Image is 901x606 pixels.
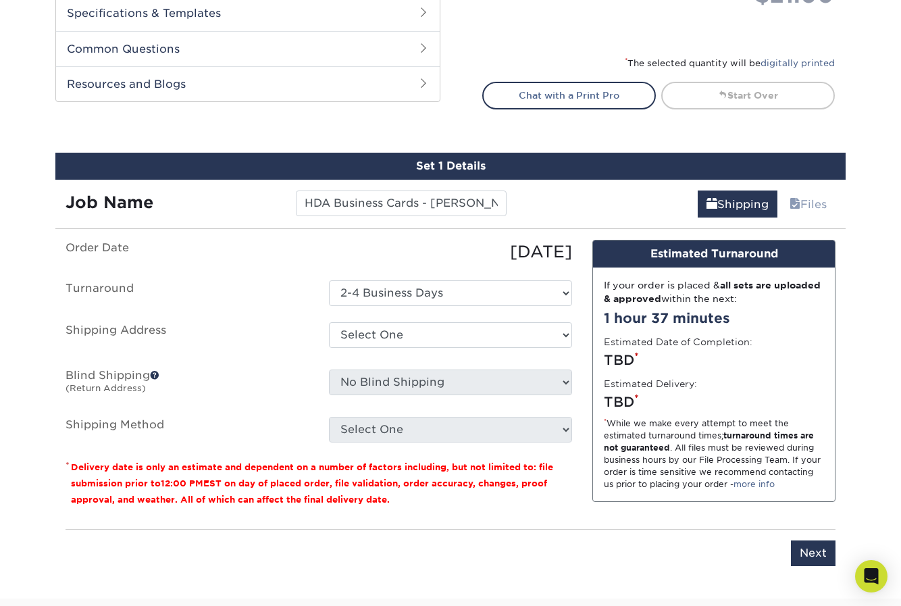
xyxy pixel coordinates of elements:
small: The selected quantity will be [625,58,835,68]
small: (Return Address) [66,383,146,393]
label: Shipping Method [55,417,319,443]
span: files [790,198,800,211]
div: Estimated Turnaround [593,241,835,268]
label: Estimated Date of Completion: [604,335,752,349]
small: Delivery date is only an estimate and dependent on a number of factors including, but not limited... [71,462,553,505]
a: Shipping [698,191,777,218]
a: Chat with a Print Pro [482,82,656,109]
h2: Resources and Blogs [56,66,440,101]
span: 12:00 PM [161,478,203,488]
a: Files [781,191,835,218]
input: Next [791,540,835,566]
strong: Job Name [66,193,153,212]
a: more info [733,479,775,489]
label: Blind Shipping [55,370,319,401]
label: Turnaround [55,280,319,306]
div: [DATE] [319,240,582,264]
span: shipping [706,198,717,211]
div: Open Intercom Messenger [855,560,887,592]
h2: Common Questions [56,31,440,66]
input: Enter a job name [296,191,506,216]
div: While we make every attempt to meet the estimated turnaround times; . All files must be reviewed ... [604,418,824,490]
div: If your order is placed & within the next: [604,278,824,306]
div: TBD [604,392,824,412]
a: digitally printed [761,58,835,68]
div: TBD [604,350,824,370]
a: Start Over [661,82,835,109]
label: Order Date [55,240,319,264]
label: Estimated Delivery: [604,377,697,390]
div: 1 hour 37 minutes [604,308,824,328]
label: Shipping Address [55,322,319,353]
div: Set 1 Details [55,153,846,180]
